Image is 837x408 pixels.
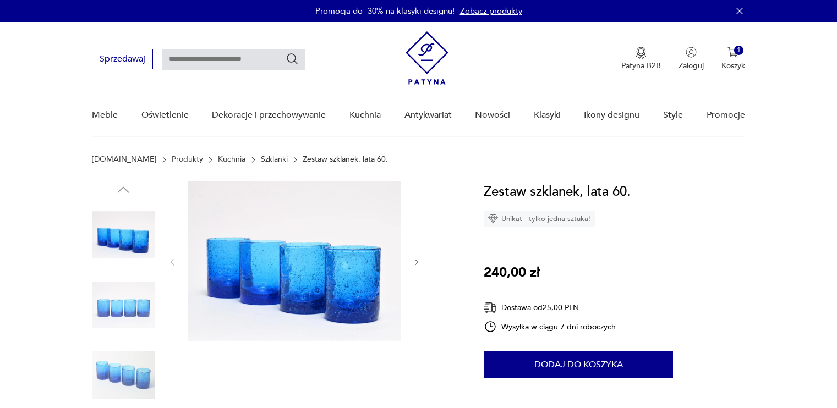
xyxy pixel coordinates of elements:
[406,31,448,85] img: Patyna - sklep z meblami i dekoracjami vintage
[92,49,153,69] button: Sprzedawaj
[721,60,745,71] p: Koszyk
[315,5,455,16] p: Promocja do -30% na klasyki designu!
[484,301,616,315] div: Dostawa od 25,00 PLN
[721,47,745,71] button: 1Koszyk
[261,155,288,164] a: Szklanki
[218,155,245,164] a: Kuchnia
[584,94,639,136] a: Ikony designu
[663,94,683,136] a: Style
[286,52,299,65] button: Szukaj
[92,94,118,136] a: Meble
[141,94,189,136] a: Oświetlenie
[172,155,203,164] a: Produkty
[92,344,155,406] img: Zdjęcie produktu Zestaw szklanek, lata 60.
[484,181,631,202] h1: Zestaw szklanek, lata 60.
[484,301,497,315] img: Ikona dostawy
[621,47,661,71] button: Patyna B2B
[621,47,661,71] a: Ikona medaluPatyna B2B
[679,47,704,71] button: Zaloguj
[484,351,673,378] button: Dodaj do koszyka
[303,155,388,164] p: Zestaw szklanek, lata 60.
[734,46,743,55] div: 1
[679,60,704,71] p: Zaloguj
[534,94,561,136] a: Klasyki
[460,5,522,16] a: Zobacz produkty
[349,94,381,136] a: Kuchnia
[686,47,697,58] img: Ikonka użytkownika
[484,320,616,333] div: Wysyłka w ciągu 7 dni roboczych
[212,94,326,136] a: Dekoracje i przechowywanie
[92,203,155,266] img: Zdjęcie produktu Zestaw szklanek, lata 60.
[707,94,745,136] a: Promocje
[727,47,738,58] img: Ikona koszyka
[636,47,647,59] img: Ikona medalu
[488,214,498,224] img: Ikona diamentu
[404,94,452,136] a: Antykwariat
[92,56,153,64] a: Sprzedawaj
[621,60,661,71] p: Patyna B2B
[188,181,401,341] img: Zdjęcie produktu Zestaw szklanek, lata 60.
[484,262,540,283] p: 240,00 zł
[484,211,595,227] div: Unikat - tylko jedna sztuka!
[92,155,156,164] a: [DOMAIN_NAME]
[475,94,510,136] a: Nowości
[92,274,155,337] img: Zdjęcie produktu Zestaw szklanek, lata 60.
